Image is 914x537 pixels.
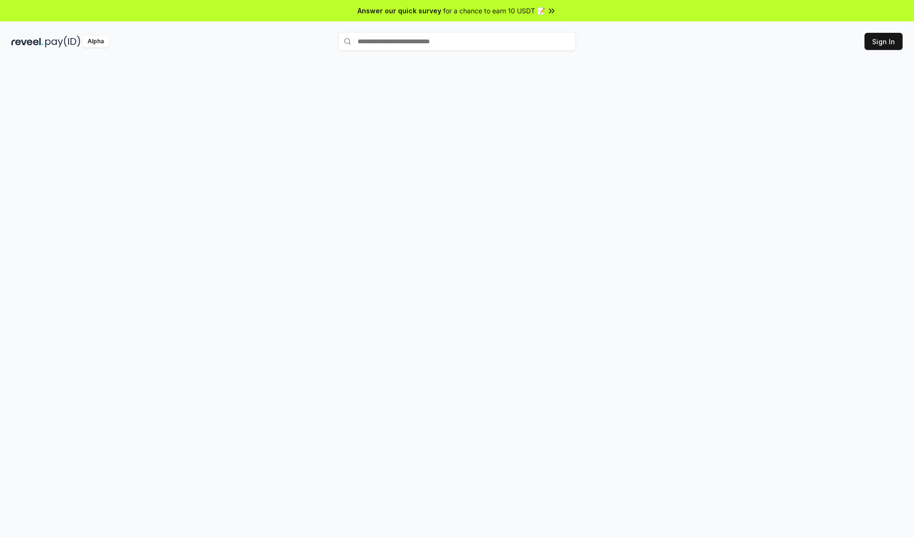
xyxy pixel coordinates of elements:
span: for a chance to earn 10 USDT 📝 [443,6,545,16]
button: Sign In [864,33,903,50]
img: pay_id [45,36,80,48]
span: Answer our quick survey [358,6,441,16]
div: Alpha [82,36,109,48]
img: reveel_dark [11,36,43,48]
